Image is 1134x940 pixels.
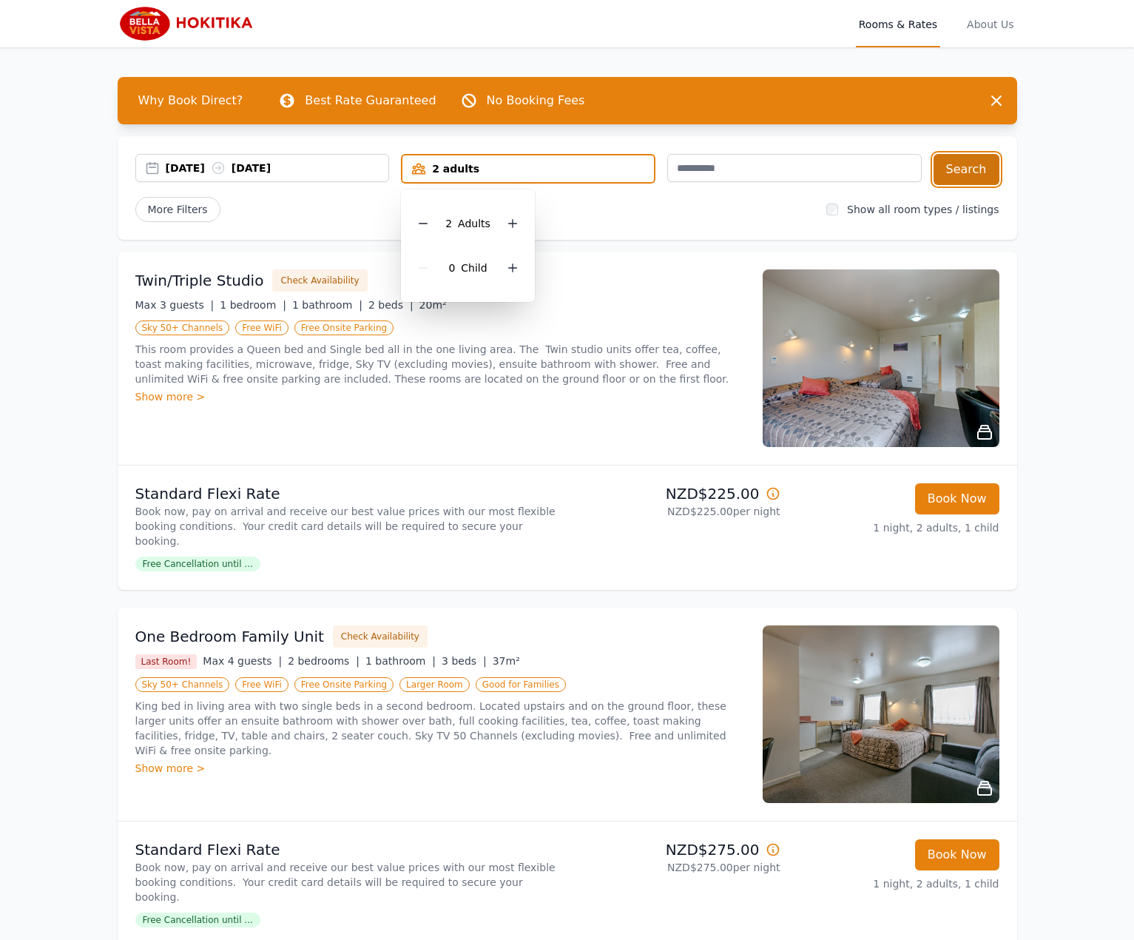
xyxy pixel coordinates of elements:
[915,483,999,514] button: Book Now
[292,299,362,311] span: 1 bathroom |
[135,557,260,571] span: Free Cancellation until ...
[166,161,389,175] div: [DATE] [DATE]
[118,6,260,41] img: Bella Vista Hokitika
[135,839,561,860] p: Standard Flexi Rate
[493,655,520,667] span: 37m²
[573,839,780,860] p: NZD$275.00
[792,520,999,535] p: 1 night, 2 adults, 1 child
[445,218,452,229] span: 2
[915,839,999,870] button: Book Now
[203,655,282,667] span: Max 4 guests |
[288,655,360,667] span: 2 bedrooms |
[135,860,561,904] p: Book now, pay on arrival and receive our best value prices with our most flexible booking conditi...
[135,626,324,647] h3: One Bedroom Family Unit
[461,262,487,274] span: Child
[448,262,455,274] span: 0
[792,876,999,891] p: 1 night, 2 adults, 1 child
[135,677,230,692] span: Sky 50+ Channels
[235,677,288,692] span: Free WiFi
[419,299,447,311] span: 20m²
[135,320,230,335] span: Sky 50+ Channels
[573,483,780,504] p: NZD$225.00
[934,154,999,185] button: Search
[442,655,487,667] span: 3 beds |
[135,654,198,669] span: Last Room!
[135,197,220,222] span: More Filters
[305,92,436,110] p: Best Rate Guaranteed
[135,913,260,927] span: Free Cancellation until ...
[399,677,470,692] span: Larger Room
[847,204,999,215] label: Show all room types / listings
[126,86,255,115] span: Why Book Direct?
[135,761,745,776] div: Show more >
[135,389,745,404] div: Show more >
[235,320,288,335] span: Free WiFi
[135,504,561,548] p: Book now, pay on arrival and receive our best value prices with our most flexible booking conditi...
[458,218,490,229] span: Adult s
[135,483,561,504] p: Standard Flexi Rate
[272,269,367,292] button: Check Availability
[135,270,264,291] h3: Twin/Triple Studio
[135,699,745,758] p: King bed in living area with two single beds in a second bedroom. Located upstairs and on the gro...
[294,677,394,692] span: Free Onsite Parking
[402,161,654,176] div: 2 adults
[135,299,215,311] span: Max 3 guests |
[573,504,780,519] p: NZD$225.00 per night
[476,677,566,692] span: Good for Families
[333,625,428,648] button: Check Availability
[368,299,414,311] span: 2 beds |
[573,860,780,875] p: NZD$275.00 per night
[220,299,286,311] span: 1 bedroom |
[135,342,745,386] p: This room provides a Queen bed and Single bed all in the one living area. The Twin studio units o...
[294,320,394,335] span: Free Onsite Parking
[487,92,585,110] p: No Booking Fees
[365,655,436,667] span: 1 bathroom |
